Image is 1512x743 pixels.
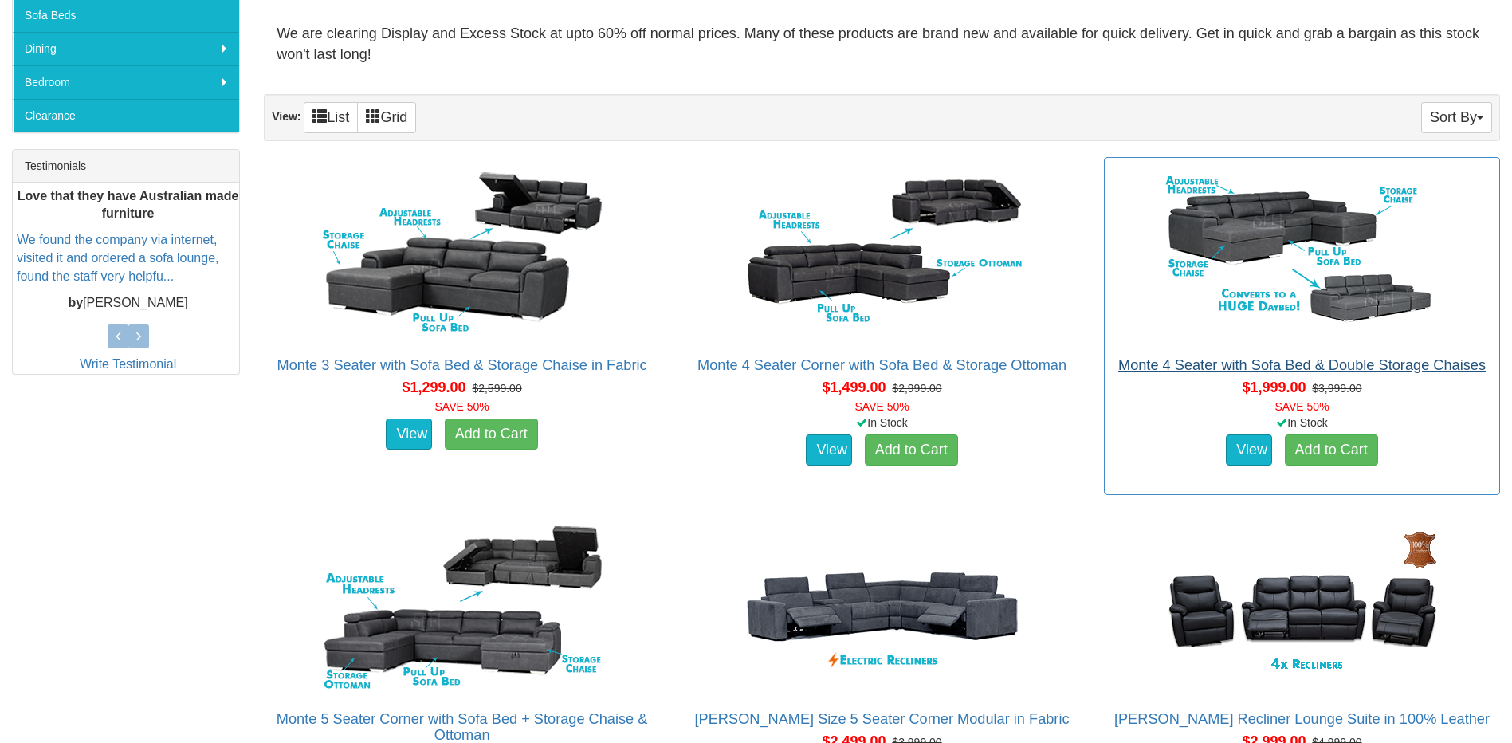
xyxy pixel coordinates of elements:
span: $1,999.00 [1242,379,1306,395]
font: SAVE 50% [1274,400,1329,413]
img: Monte 4 Seater with Sofa Bed & Double Storage Chaises [1159,166,1446,341]
del: $2,999.00 [892,382,941,395]
a: View [806,434,852,466]
img: Marlow King Size 5 Seater Corner Modular in Fabric [739,520,1026,695]
a: Monte 4 Seater Corner with Sofa Bed & Storage Ottoman [697,357,1066,373]
del: $2,599.00 [472,382,521,395]
a: List [304,102,358,133]
del: $3,999.00 [1312,382,1361,395]
a: Monte 5 Seater Corner with Sofa Bed + Storage Chaise & Ottoman [277,711,648,743]
a: Write Testimonial [80,357,176,371]
div: In Stock [1101,415,1503,430]
a: We found the company via internet, visited it and ordered a sofa lounge, found the staff very hel... [17,234,219,284]
div: Testimonials [13,150,239,183]
a: Monte 4 Seater with Sofa Bed & Double Storage Chaises [1118,357,1486,373]
img: Maxwell Recliner Lounge Suite in 100% Leather [1159,520,1446,695]
a: Clearance [13,99,239,132]
a: View [386,419,432,450]
a: Add to Cart [1285,434,1378,466]
div: We are clearing Display and Excess Stock at upto 60% off normal prices. Many of these products ar... [264,11,1500,77]
span: $1,299.00 [403,379,466,395]
a: Bedroom [13,65,239,99]
a: View [1226,434,1272,466]
a: Add to Cart [865,434,958,466]
button: Sort By [1421,102,1492,133]
span: $1,499.00 [822,379,886,395]
a: Grid [357,102,416,133]
strong: View: [272,110,300,123]
font: SAVE 50% [435,400,489,413]
a: [PERSON_NAME] Recliner Lounge Suite in 100% Leather [1114,711,1490,727]
img: Monte 4 Seater Corner with Sofa Bed & Storage Ottoman [739,166,1026,341]
a: Add to Cart [445,419,538,450]
a: [PERSON_NAME] Size 5 Seater Corner Modular in Fabric [695,711,1070,727]
a: Dining [13,32,239,65]
a: Monte 3 Seater with Sofa Bed & Storage Chaise in Fabric [277,357,647,373]
font: SAVE 50% [854,400,909,413]
div: In Stock [681,415,1083,430]
img: Monte 5 Seater Corner with Sofa Bed + Storage Chaise & Ottoman [319,520,606,695]
b: by [68,296,83,309]
b: Love that they have Australian made furniture [18,189,239,221]
p: [PERSON_NAME] [17,294,239,313]
img: Monte 3 Seater with Sofa Bed & Storage Chaise in Fabric [319,166,606,341]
